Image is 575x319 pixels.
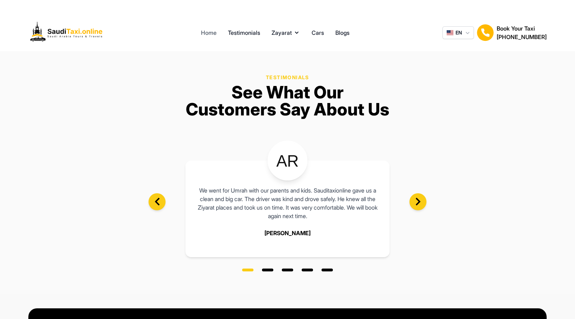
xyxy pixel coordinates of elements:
[312,28,324,37] a: Cars
[497,24,547,33] h1: Book Your Taxi
[28,20,108,45] img: Logo
[497,24,547,41] div: Book Your Taxi
[228,28,260,37] a: Testimonials
[197,186,378,220] p: We went for Umrah with our parents and kids. Sauditaxionline gave us a clean and big car. The dri...
[268,141,307,180] img: Ayesha Rehman
[497,33,547,41] h2: [PHONE_NUMBER]
[185,74,390,81] div: Testimonials
[185,84,390,118] h2: See What Our Customers Say About Us
[442,26,474,39] button: EN
[201,28,217,37] a: Home
[477,24,494,41] img: Book Your Taxi
[456,29,462,36] span: EN
[264,229,311,237] div: [PERSON_NAME]
[272,28,300,37] button: Zayarat
[335,28,350,37] a: Blogs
